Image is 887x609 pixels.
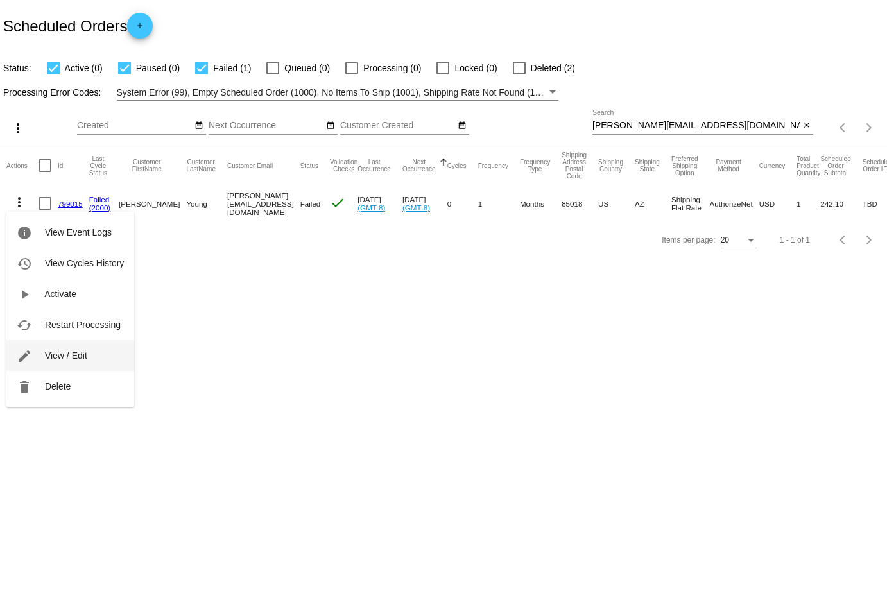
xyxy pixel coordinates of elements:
[45,258,124,268] span: View Cycles History
[17,225,32,241] mat-icon: info
[45,381,71,391] span: Delete
[44,289,76,299] span: Activate
[45,227,112,237] span: View Event Logs
[17,287,32,302] mat-icon: play_arrow
[45,350,87,361] span: View / Edit
[17,318,32,333] mat-icon: cached
[45,320,121,330] span: Restart Processing
[17,348,32,364] mat-icon: edit
[17,379,32,395] mat-icon: delete
[17,256,32,271] mat-icon: history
